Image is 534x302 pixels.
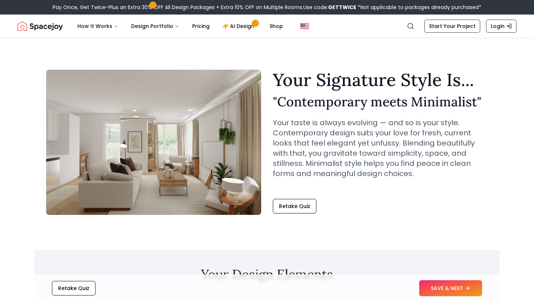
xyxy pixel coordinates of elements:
[17,19,63,33] a: Spacejoy
[356,4,481,11] span: *Not applicable to packages already purchased*
[303,4,356,11] span: Use code:
[53,4,481,11] div: Pay Once, Get Twice-Plus an Extra 30% OFF All Design Packages + Extra 10% OFF on Multiple Rooms.
[486,20,517,33] a: Login
[72,19,289,33] nav: Main
[125,19,185,33] button: Design Portfolio
[17,19,63,33] img: Spacejoy Logo
[273,71,488,89] h1: Your Signature Style Is...
[264,19,289,33] a: Shop
[46,70,261,215] img: Contemporary meets Minimalist Style Example
[72,19,124,33] button: How It Works
[17,15,517,38] nav: Global
[424,20,480,33] a: Start Your Project
[419,280,482,296] button: SAVE & NEXT
[273,94,488,109] h2: " Contemporary meets Minimalist "
[300,22,309,30] img: United States
[186,19,215,33] a: Pricing
[328,4,356,11] b: GETTWICE
[273,118,488,179] p: Your taste is always evolving — and so is your style. Contemporary design suits your love for fre...
[52,281,96,295] button: Retake Quiz
[273,199,316,213] button: Retake Quiz
[46,267,488,282] h2: Your Design Elements
[217,19,262,33] a: AI Design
